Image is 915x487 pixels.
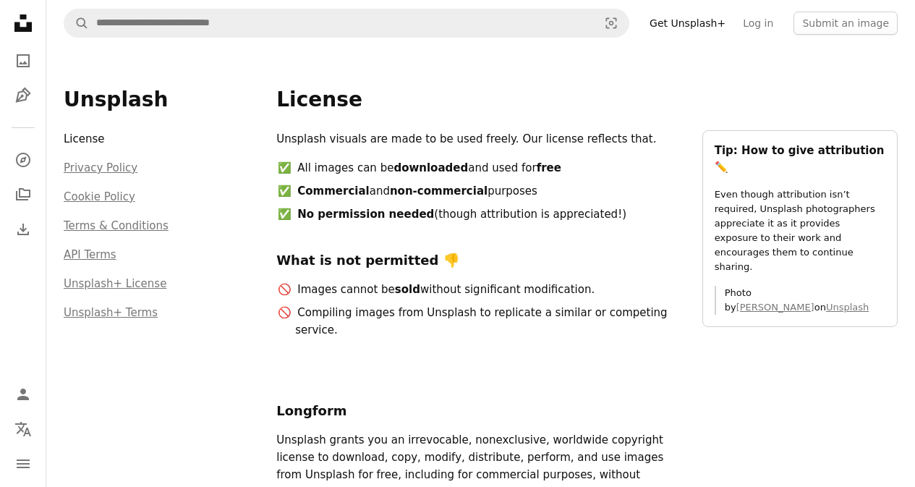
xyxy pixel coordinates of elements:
a: Home — Unsplash [9,9,38,41]
h4: What is not permitted 👎 [276,252,685,269]
a: Privacy Policy [64,161,137,174]
button: Language [9,415,38,444]
p: Photo by on [725,286,885,315]
h5: Tip: How to give attribution ✏️ [715,143,885,176]
a: Get Unsplash+ [641,12,734,35]
li: All images can be and used for [295,159,685,177]
a: Unsplash+ Terms [64,306,158,319]
li: (though attribution is appreciated!) [295,206,685,223]
a: [PERSON_NAME] [736,302,814,313]
form: Find visuals sitewide [64,9,629,38]
strong: sold [395,283,420,296]
strong: non-commercial [390,185,488,198]
strong: Commercial [297,185,369,198]
a: Cookie Policy [64,190,135,203]
button: Visual search [594,9,629,37]
a: Illustrations [9,81,38,110]
h1: License [276,87,898,113]
p: Unsplash visuals are made to be used freely. Our license reflects that. [276,130,685,148]
a: Unsplash+ License [64,277,166,290]
a: Photos [9,46,38,75]
a: Download History [9,215,38,244]
a: Collections [9,180,38,209]
strong: No permission needed [297,208,434,221]
button: Menu [9,449,38,478]
a: Explore [9,145,38,174]
li: Compiling images from Unsplash to replicate a similar or competing service. [295,304,685,339]
p: Even though attribution isn’t required, Unsplash photographers appreciate it as it provides expos... [715,187,885,274]
button: Submit an image [793,12,898,35]
h3: Unsplash [64,87,259,113]
a: Unsplash [826,302,869,313]
a: Log in / Sign up [9,380,38,409]
strong: downloaded [393,161,468,174]
strong: free [537,161,561,174]
li: and purposes [295,182,685,200]
a: Log in [734,12,782,35]
a: API Terms [64,248,116,261]
li: Images cannot be without significant modification. [295,281,685,298]
button: Search Unsplash [64,9,89,37]
a: Terms & Conditions [64,219,169,232]
h4: Longform [276,402,685,420]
